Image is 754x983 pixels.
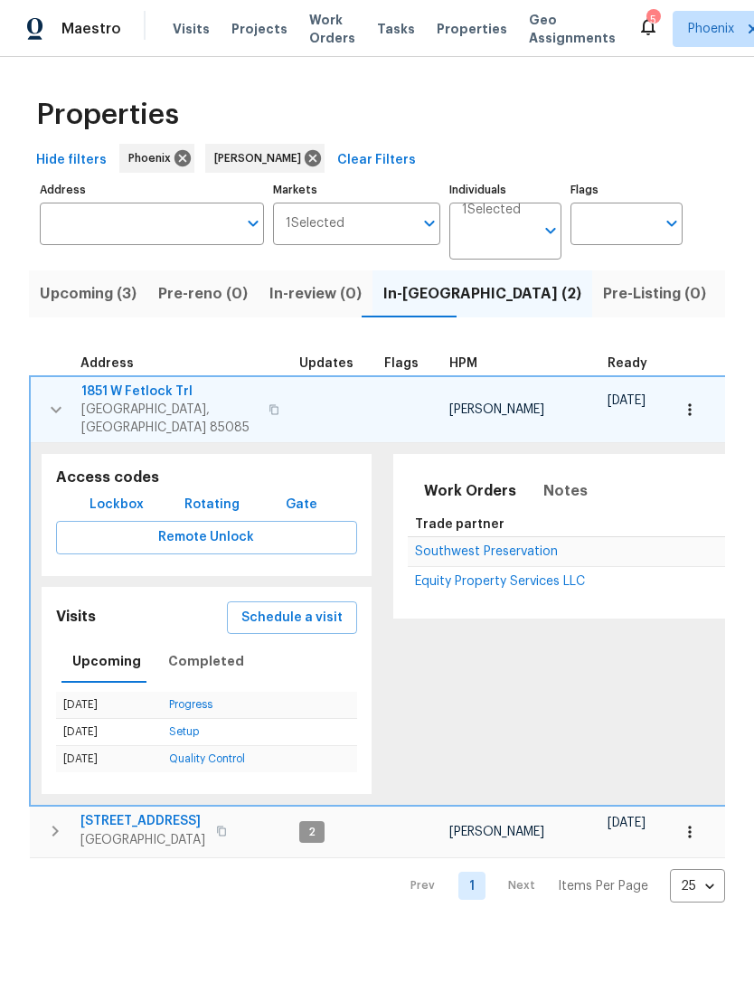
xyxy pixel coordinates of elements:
span: Upcoming (3) [40,281,137,307]
span: Southwest Preservation [415,545,558,558]
a: Goto page 1 [458,872,485,900]
button: Clear Filters [330,144,423,177]
span: Work Orders [424,478,516,504]
span: Completed [168,650,244,673]
span: Rotating [184,494,240,516]
span: Tasks [377,23,415,35]
button: Remote Unlock [56,521,357,554]
a: Equity Property Services LLC [415,576,585,587]
span: [PERSON_NAME] [449,403,544,416]
span: Work Orders [309,11,355,47]
span: Trade partner [415,518,504,531]
span: Equity Property Services LLC [415,575,585,588]
span: Hide filters [36,149,107,172]
span: Updates [299,357,353,370]
td: [DATE] [56,692,162,719]
button: Open [538,218,563,243]
span: Clear Filters [337,149,416,172]
span: Ready [608,357,647,370]
label: Address [40,184,264,195]
span: [GEOGRAPHIC_DATA] [80,831,205,849]
span: 1851 W Fetlock Trl [81,383,258,401]
span: [DATE] [608,817,646,829]
span: Properties [437,20,507,38]
a: Progress [169,699,212,710]
span: 1 Selected [462,203,521,218]
div: 25 [670,863,725,910]
td: [DATE] [56,746,162,773]
span: Notes [543,478,588,504]
div: Earliest renovation start date (first business day after COE or Checkout) [608,357,664,370]
span: Pre-reno (0) [158,281,248,307]
label: Individuals [449,184,561,195]
a: Southwest Preservation [415,546,558,557]
span: Maestro [61,20,121,38]
span: [DATE] [608,394,646,407]
nav: Pagination Navigation [393,869,725,903]
span: 2 [301,825,323,840]
span: Flags [384,357,419,370]
button: Hide filters [29,144,114,177]
span: Phoenix [128,149,178,167]
label: Flags [570,184,683,195]
div: 5 [646,11,659,29]
button: Lockbox [82,488,151,522]
a: Setup [169,726,199,737]
span: Upcoming [72,650,141,673]
button: Gate [273,488,331,522]
div: [PERSON_NAME] [205,144,325,173]
span: Projects [231,20,287,38]
span: Schedule a visit [241,607,343,629]
label: Markets [273,184,441,195]
span: Lockbox [90,494,144,516]
span: In-review (0) [269,281,362,307]
span: [GEOGRAPHIC_DATA], [GEOGRAPHIC_DATA] 85085 [81,401,258,437]
span: Address [80,357,134,370]
span: HPM [449,357,477,370]
span: In-[GEOGRAPHIC_DATA] (2) [383,281,581,307]
span: 1 Selected [286,216,344,232]
span: [STREET_ADDRESS] [80,812,205,830]
div: Phoenix [119,144,194,173]
span: Properties [36,106,179,124]
h5: Access codes [56,468,357,487]
button: Schedule a visit [227,601,357,635]
a: Quality Control [169,753,245,764]
span: Remote Unlock [71,526,343,549]
span: Geo Assignments [529,11,616,47]
h5: Visits [56,608,96,627]
p: Items Per Page [558,877,648,895]
span: [PERSON_NAME] [449,826,544,838]
button: Open [659,211,684,236]
span: Pre-Listing (0) [603,281,706,307]
span: Gate [280,494,324,516]
td: [DATE] [56,719,162,746]
span: Phoenix [688,20,734,38]
button: Rotating [177,488,247,522]
button: Open [240,211,266,236]
span: Visits [173,20,210,38]
button: Open [417,211,442,236]
span: [PERSON_NAME] [214,149,308,167]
